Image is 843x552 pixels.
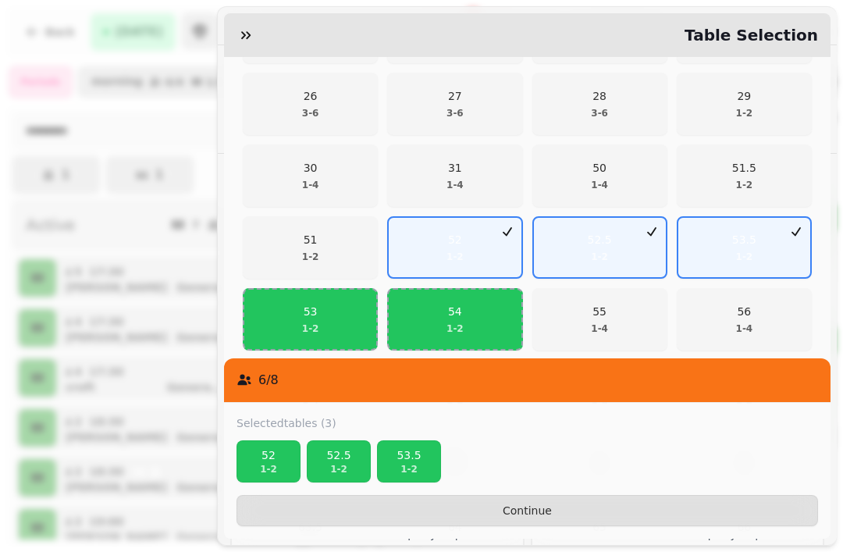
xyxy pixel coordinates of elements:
[250,505,805,516] span: Continue
[736,304,753,319] p: 56
[237,415,336,431] label: Selected tables (3)
[244,447,293,463] p: 52
[446,251,464,263] p: 1 - 2
[532,73,667,135] button: 3-6
[377,440,441,483] button: 53.51-2
[446,179,464,191] p: 1 - 4
[302,107,319,119] p: 3 - 6
[237,495,818,526] button: Continue
[244,463,293,475] p: 1 - 2
[732,160,756,176] p: 51.5
[591,107,608,119] p: 3 - 6
[243,216,378,279] button: 511-2
[591,160,608,176] p: 50
[677,73,812,135] button: 1-2
[243,144,378,207] button: 301-4
[532,288,667,351] button: 551-4
[387,73,522,135] button: 3-6
[302,232,319,248] p: 51
[243,288,378,351] button: 531-2
[591,322,608,335] p: 1 - 4
[446,232,464,248] p: 52
[446,160,464,176] p: 31
[302,179,319,191] p: 1 - 4
[532,216,667,279] button: 52.51-2
[677,216,812,279] button: 53.51-2
[387,144,522,207] button: 311-4
[677,144,812,207] button: 51.51-2
[732,251,756,263] p: 1 - 2
[302,160,319,176] p: 30
[258,371,279,390] p: 6 / 8
[677,288,812,351] button: 561-4
[384,447,434,463] p: 53.5
[307,440,371,483] button: 52.51-2
[446,304,464,319] p: 54
[446,107,464,119] p: 3 - 6
[732,179,756,191] p: 1 - 2
[736,107,753,119] p: 1 - 2
[736,322,753,335] p: 1 - 4
[302,251,319,263] p: 1 - 2
[384,463,434,475] p: 1 - 2
[591,179,608,191] p: 1 - 4
[532,144,667,207] button: 501-4
[302,322,319,335] p: 1 - 2
[314,463,364,475] p: 1 - 2
[446,322,464,335] p: 1 - 2
[588,251,612,263] p: 1 - 2
[314,447,364,463] p: 52.5
[243,73,378,135] button: 3-6
[732,232,756,248] p: 53.5
[387,216,522,279] button: 521-2
[302,304,319,319] p: 53
[591,304,608,319] p: 55
[588,232,612,248] p: 52.5
[237,440,301,483] button: 521-2
[387,288,522,351] button: 541-2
